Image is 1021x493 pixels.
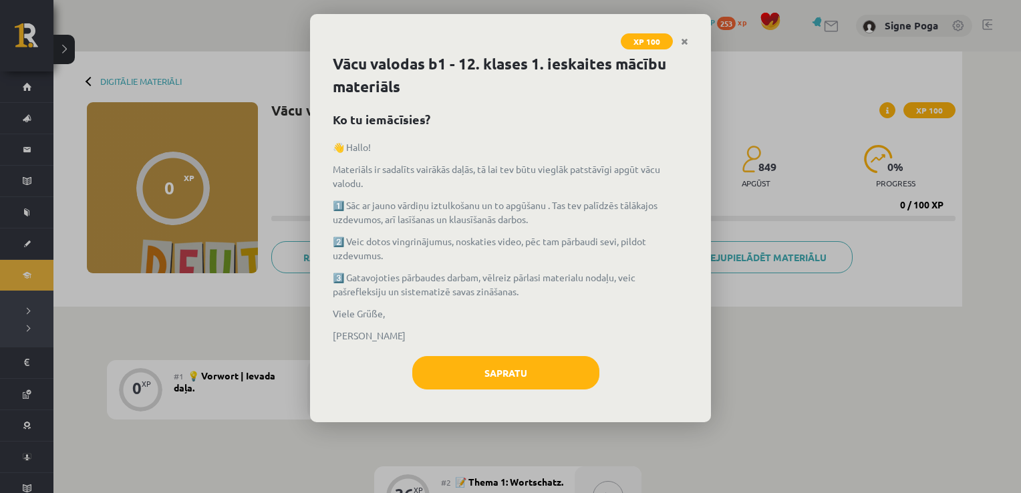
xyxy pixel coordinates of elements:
h2: Ko tu iemācīsies? [333,110,688,128]
p: 3️⃣ Gatavojoties pārbaudes darbam, vēlreiz pārlasi materialu nodaļu, veic pašrefleksiju un sistem... [333,271,688,299]
p: 1️⃣ Sāc ar jauno vārdiņu iztulkošanu un to apgūšanu . Tas tev palīdzēs tālākajos uzdevumos, arī l... [333,198,688,226]
button: Sapratu [412,356,599,389]
p: [PERSON_NAME] [333,329,688,343]
span: XP 100 [621,33,673,49]
a: Close [673,29,696,55]
p: Viele Grüße, [333,307,688,321]
p: 👋 Hallo! [333,140,688,154]
p: 2️⃣ Veic dotos vingrinājumus, noskaties video, pēc tam pārbaudi sevi, pildot uzdevumus. [333,234,688,263]
p: Materiāls ir sadalīts vairākās daļās, tā lai tev būtu vieglāk patstāvīgi apgūt vācu valodu. [333,162,688,190]
h1: Vācu valodas b1 - 12. klases 1. ieskaites mācību materiāls [333,53,688,98]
